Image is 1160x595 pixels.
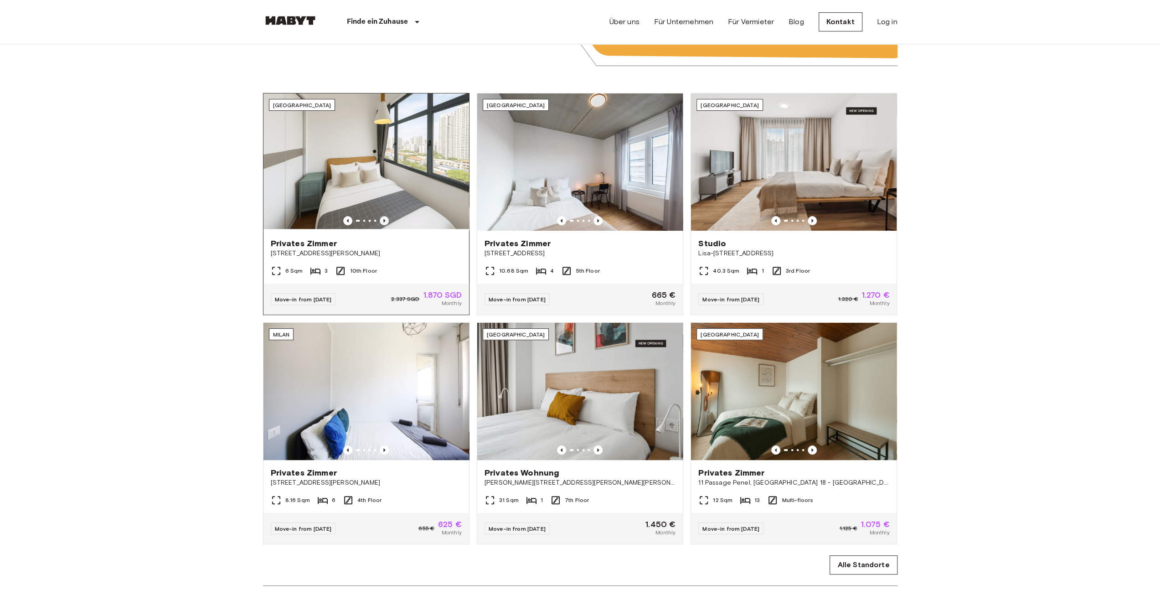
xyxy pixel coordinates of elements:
span: 1 [541,496,543,504]
a: Blog [789,16,804,27]
span: Multi-floors [782,496,813,504]
span: Studio [698,238,726,249]
span: Privates Zimmer [271,467,337,478]
span: 1.270 € [861,291,889,299]
span: Move-in from [DATE] [275,525,332,532]
button: Previous image [557,445,566,455]
span: Monthly [655,528,675,537]
span: 6 Sqm [285,267,303,275]
img: Marketing picture of unit DE-01-491-304-001 [691,93,897,231]
span: [STREET_ADDRESS][PERSON_NAME] [271,478,462,487]
span: 625 € [438,520,462,528]
a: Für Unternehmen [654,16,713,27]
a: Alle Standorte [830,555,897,574]
span: [GEOGRAPHIC_DATA] [487,102,545,109]
button: Previous image [593,445,603,455]
span: Monthly [442,299,462,307]
span: 1 [761,267,763,275]
a: Log in [877,16,897,27]
span: 40.3 Sqm [713,267,739,275]
span: 3 [325,267,328,275]
span: 12 Sqm [713,496,732,504]
a: Marketing picture of unit DE-04-037-026-03QPrevious imagePrevious image[GEOGRAPHIC_DATA]Privates ... [477,93,683,315]
span: 5th Floor [576,267,599,275]
span: 1.320 € [838,295,858,303]
button: Previous image [593,216,603,225]
span: Move-in from [DATE] [489,525,546,532]
span: [STREET_ADDRESS][PERSON_NAME] [271,249,462,258]
span: 11 Passage Penel, [GEOGRAPHIC_DATA] 18 - [GEOGRAPHIC_DATA] [698,478,889,487]
p: Finde ein Zuhause [347,16,408,27]
span: Monthly [655,299,675,307]
a: Marketing picture of unit ES-15-102-734-001Previous imagePrevious image[GEOGRAPHIC_DATA]Privates ... [477,322,683,544]
span: 4th Floor [357,496,382,504]
span: [GEOGRAPHIC_DATA] [701,331,759,338]
span: [GEOGRAPHIC_DATA] [701,102,759,109]
a: Marketing picture of unit FR-18-011-001-012Previous imagePrevious image[GEOGRAPHIC_DATA]Privates ... [691,322,897,544]
span: 1.450 € [645,520,675,528]
span: [GEOGRAPHIC_DATA] [273,102,331,109]
span: 10.68 Sqm [499,267,528,275]
img: Marketing picture of unit ES-15-102-734-001 [477,323,683,460]
span: Privates Zimmer [485,238,551,249]
button: Previous image [808,216,817,225]
span: 1.075 € [861,520,889,528]
span: 2.337 SGD [391,295,419,303]
button: Previous image [343,445,352,455]
span: 3rd Floor [786,267,810,275]
img: Marketing picture of unit IT-14-111-001-006 [263,323,469,460]
span: 4 [550,267,554,275]
span: 1.125 € [839,524,857,533]
span: Milan [273,331,290,338]
span: 7th Floor [565,496,589,504]
img: Habyt [263,16,318,25]
a: Über uns [609,16,639,27]
button: Previous image [380,216,389,225]
a: Kontakt [819,12,862,31]
span: Move-in from [DATE] [702,296,759,303]
span: 665 € [651,291,675,299]
span: Move-in from [DATE] [489,296,546,303]
span: 31 Sqm [499,496,519,504]
span: [PERSON_NAME][STREET_ADDRESS][PERSON_NAME][PERSON_NAME] [485,478,675,487]
span: Move-in from [DATE] [702,525,759,532]
span: 655 € [418,524,434,533]
span: 1.870 SGD [423,291,461,299]
span: [STREET_ADDRESS] [485,249,675,258]
button: Previous image [380,445,389,455]
span: Privates Wohnung [485,467,559,478]
a: Marketing picture of unit DE-01-491-304-001Previous imagePrevious image[GEOGRAPHIC_DATA]StudioLis... [691,93,897,315]
span: [GEOGRAPHIC_DATA] [487,331,545,338]
img: Marketing picture of unit FR-18-011-001-012 [691,323,897,460]
a: Für Vermieter [728,16,774,27]
span: 10th Floor [350,267,377,275]
img: Marketing picture of unit DE-04-037-026-03Q [477,93,683,231]
span: Monthly [869,528,889,537]
span: Monthly [442,528,462,537]
span: Lisa-[STREET_ADDRESS] [698,249,889,258]
span: Monthly [869,299,889,307]
span: 13 [754,496,760,504]
a: Marketing picture of unit SG-01-116-001-02Previous imagePrevious image[GEOGRAPHIC_DATA]Privates Z... [263,93,469,315]
button: Previous image [557,216,566,225]
span: 6 [332,496,335,504]
span: Privates Zimmer [271,238,337,249]
button: Previous image [771,445,780,455]
span: Move-in from [DATE] [275,296,332,303]
button: Previous image [771,216,780,225]
button: Previous image [808,445,817,455]
img: Marketing picture of unit SG-01-116-001-02 [263,93,469,231]
span: 8.16 Sqm [285,496,310,504]
button: Previous image [343,216,352,225]
span: Privates Zimmer [698,467,764,478]
a: Marketing picture of unit IT-14-111-001-006Previous imagePrevious imageMilanPrivates Zimmer[STREE... [263,322,469,544]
